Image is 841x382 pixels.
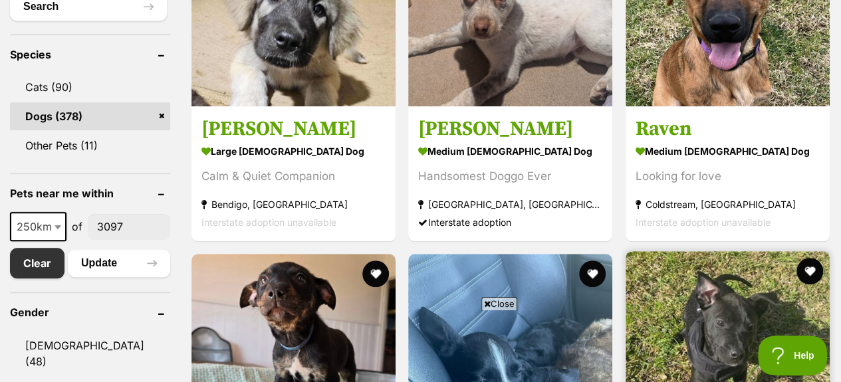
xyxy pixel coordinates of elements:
button: favourite [796,258,823,284]
strong: Coldstream, [GEOGRAPHIC_DATA] [636,195,820,213]
span: 250km [10,212,66,241]
header: Gender [10,306,170,318]
a: [PERSON_NAME] medium [DEMOGRAPHIC_DATA] Dog Handsomest Doggo Ever [GEOGRAPHIC_DATA], [GEOGRAPHIC_... [408,106,612,241]
strong: [GEOGRAPHIC_DATA], [GEOGRAPHIC_DATA] [418,195,602,213]
span: 250km [11,217,65,236]
h3: Raven [636,116,820,142]
a: [PERSON_NAME] large [DEMOGRAPHIC_DATA] Dog Calm & Quiet Companion Bendigo, [GEOGRAPHIC_DATA] Inte... [191,106,396,241]
strong: medium [DEMOGRAPHIC_DATA] Dog [418,142,602,161]
span: Close [481,297,517,310]
a: Raven medium [DEMOGRAPHIC_DATA] Dog Looking for love Coldstream, [GEOGRAPHIC_DATA] Interstate ado... [626,106,830,241]
span: Interstate adoption unavailable [636,217,771,228]
strong: large [DEMOGRAPHIC_DATA] Dog [201,142,386,161]
span: Interstate adoption unavailable [201,217,336,228]
button: Update [68,250,170,276]
a: Dogs (378) [10,102,170,130]
strong: medium [DEMOGRAPHIC_DATA] Dog [636,142,820,161]
h3: [PERSON_NAME] [418,116,602,142]
iframe: Help Scout Beacon - Open [758,335,828,375]
div: Interstate adoption [418,213,602,231]
div: Looking for love [636,167,820,185]
a: [DEMOGRAPHIC_DATA] (48) [10,332,170,375]
button: favourite [580,260,606,287]
span: of [72,219,82,235]
div: Handsomest Doggo Ever [418,167,602,185]
iframe: Advertisement [179,316,663,375]
header: Pets near me within [10,187,170,199]
h3: [PERSON_NAME] [201,116,386,142]
header: Species [10,48,170,60]
div: Calm & Quiet Companion [201,167,386,185]
strong: Bendigo, [GEOGRAPHIC_DATA] [201,195,386,213]
a: Other Pets (11) [10,132,170,159]
button: favourite [362,260,389,287]
input: postcode [88,214,170,239]
a: Cats (90) [10,73,170,101]
a: Clear [10,248,64,278]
